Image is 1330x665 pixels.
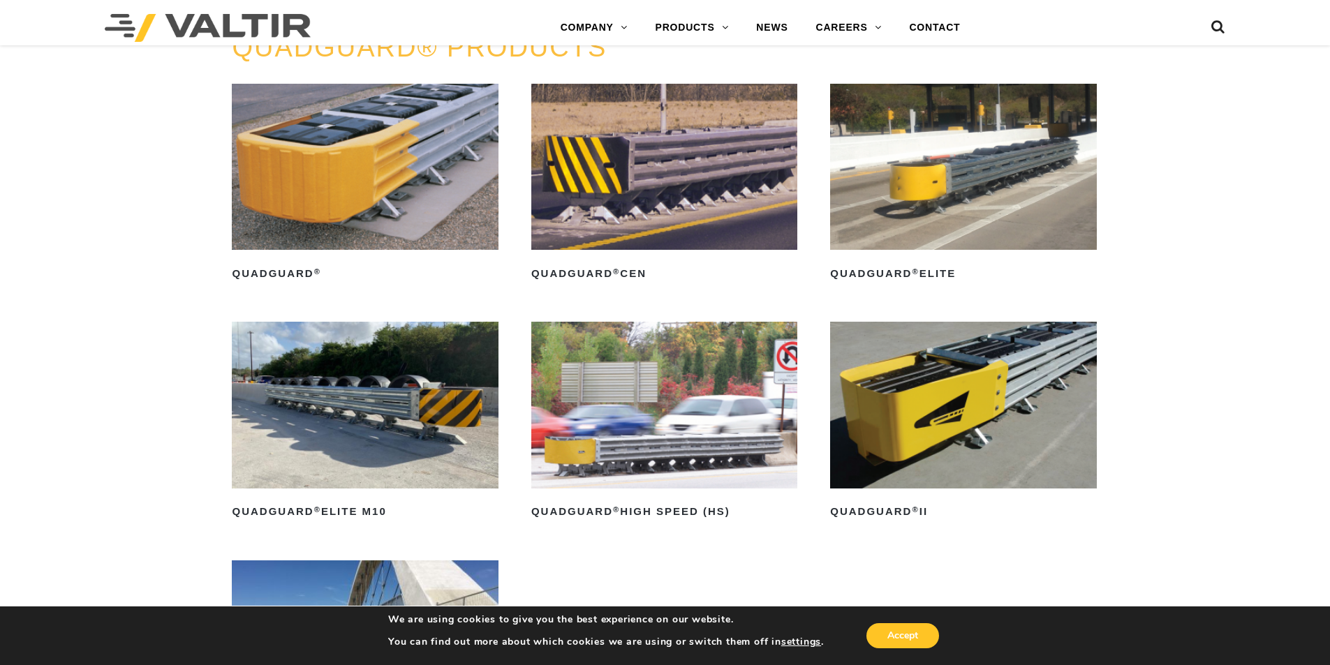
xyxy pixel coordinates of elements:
[232,33,607,62] a: QUADGUARD® PRODUCTS
[613,505,620,514] sup: ®
[314,267,321,276] sup: ®
[232,262,498,285] h2: QuadGuard
[232,501,498,523] h2: QuadGuard Elite M10
[531,322,797,523] a: QuadGuard®High Speed (HS)
[912,267,919,276] sup: ®
[866,623,939,648] button: Accept
[388,636,824,648] p: You can find out more about which cookies we are using or switch them off in .
[802,14,896,42] a: CAREERS
[895,14,974,42] a: CONTACT
[232,322,498,523] a: QuadGuard®Elite M10
[830,501,1096,523] h2: QuadGuard II
[742,14,801,42] a: NEWS
[388,613,824,626] p: We are using cookies to give you the best experience on our website.
[830,322,1096,523] a: QuadGuard®II
[547,14,642,42] a: COMPANY
[830,262,1096,285] h2: QuadGuard Elite
[314,505,321,514] sup: ®
[613,267,620,276] sup: ®
[781,636,821,648] button: settings
[105,14,311,42] img: Valtir
[830,84,1096,285] a: QuadGuard®Elite
[912,505,919,514] sup: ®
[232,84,498,285] a: QuadGuard®
[531,501,797,523] h2: QuadGuard High Speed (HS)
[531,262,797,285] h2: QuadGuard CEN
[642,14,743,42] a: PRODUCTS
[531,84,797,285] a: QuadGuard®CEN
